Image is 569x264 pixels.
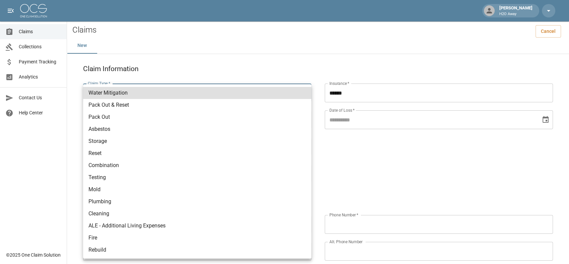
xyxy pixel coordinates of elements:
[83,232,311,244] li: Fire
[83,196,311,208] li: Plumbing
[83,159,311,171] li: Combination
[83,183,311,196] li: Mold
[83,87,311,99] li: Water Mitigation
[83,135,311,147] li: Storage
[83,123,311,135] li: Asbestos
[83,208,311,220] li: Cleaning
[83,99,311,111] li: Pack Out & Reset
[83,147,311,159] li: Reset
[83,111,311,123] li: Pack Out
[83,244,311,256] li: Rebuild
[83,171,311,183] li: Testing
[83,220,311,232] li: ALE - Additional Living Expenses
